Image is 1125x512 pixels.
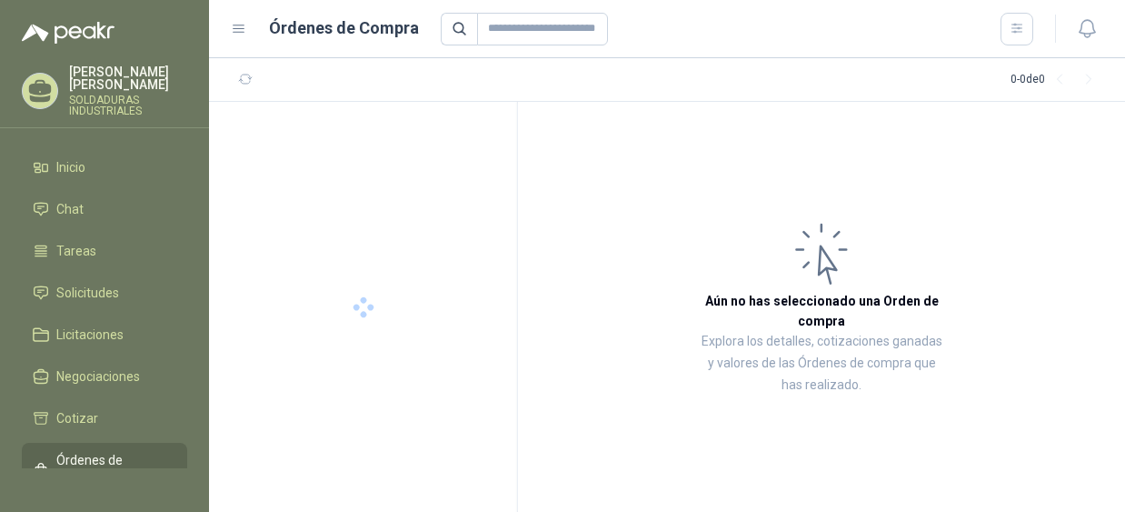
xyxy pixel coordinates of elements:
[22,22,114,44] img: Logo peakr
[22,443,187,497] a: Órdenes de Compra
[22,317,187,352] a: Licitaciones
[700,291,943,331] h3: Aún no has seleccionado una Orden de compra
[56,241,96,261] span: Tareas
[269,15,419,41] h1: Órdenes de Compra
[56,325,124,345] span: Licitaciones
[22,401,187,436] a: Cotizar
[22,234,187,268] a: Tareas
[56,283,119,303] span: Solicitudes
[56,157,85,177] span: Inicio
[69,65,187,91] p: [PERSON_NAME] [PERSON_NAME]
[22,150,187,185] a: Inicio
[1011,65,1103,95] div: 0 - 0 de 0
[56,199,84,219] span: Chat
[56,408,98,428] span: Cotizar
[56,366,140,387] span: Negociaciones
[22,359,187,394] a: Negociaciones
[22,276,187,310] a: Solicitudes
[22,192,187,226] a: Chat
[69,95,187,116] p: SOLDADURAS INDUSTRIALES
[56,450,170,490] span: Órdenes de Compra
[700,331,943,397] p: Explora los detalles, cotizaciones ganadas y valores de las Órdenes de compra que has realizado.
